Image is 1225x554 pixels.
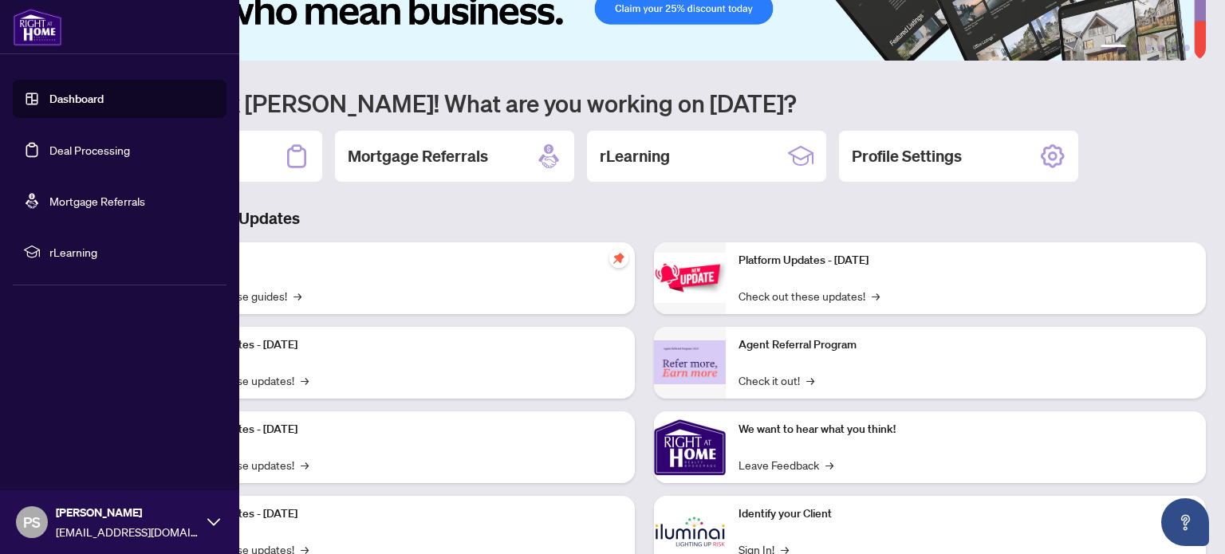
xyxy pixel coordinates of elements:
[1101,45,1126,51] button: 1
[1171,45,1177,51] button: 5
[739,287,880,305] a: Check out these updates!→
[825,456,833,473] span: →
[1184,45,1190,51] button: 6
[739,505,1193,523] p: Identify your Client
[56,504,199,521] span: [PERSON_NAME]
[806,371,814,389] span: →
[852,145,962,167] h2: Profile Settings
[654,253,726,303] img: Platform Updates - June 23, 2025
[739,252,1193,269] p: Platform Updates - [DATE]
[1132,45,1139,51] button: 2
[56,523,199,540] span: [EMAIL_ADDRESS][DOMAIN_NAME]
[654,411,726,483] img: We want to hear what you think!
[739,456,833,473] a: Leave Feedback→
[348,145,488,167] h2: Mortgage Referrals
[49,143,130,157] a: Deal Processing
[167,252,622,269] p: Self-Help
[609,249,628,268] span: pushpin
[167,505,622,523] p: Platform Updates - [DATE]
[872,287,880,305] span: →
[167,421,622,438] p: Platform Updates - [DATE]
[13,8,62,46] img: logo
[49,243,215,261] span: rLearning
[1158,45,1164,51] button: 4
[739,371,814,389] a: Check it out!→
[1145,45,1152,51] button: 3
[739,336,1193,354] p: Agent Referral Program
[23,511,41,533] span: PS
[739,421,1193,438] p: We want to hear what you think!
[301,456,309,473] span: →
[654,340,726,384] img: Agent Referral Program
[83,207,1206,230] h3: Brokerage & Industry Updates
[83,88,1206,118] h1: Welcome back [PERSON_NAME]! What are you working on [DATE]?
[600,145,670,167] h2: rLearning
[167,336,622,354] p: Platform Updates - [DATE]
[1161,498,1209,546] button: Open asap
[301,371,309,389] span: →
[49,92,104,106] a: Dashboard
[293,287,301,305] span: →
[49,194,145,208] a: Mortgage Referrals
